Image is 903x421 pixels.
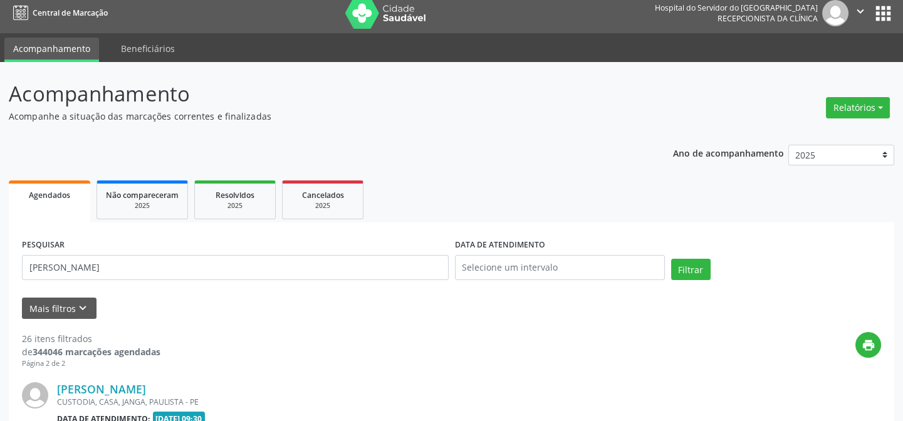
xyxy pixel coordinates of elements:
[673,145,784,160] p: Ano de acompanhamento
[455,255,665,280] input: Selecione um intervalo
[826,97,890,118] button: Relatórios
[33,8,108,18] span: Central de Marcação
[455,236,545,255] label: DATA DE ATENDIMENTO
[22,345,160,358] div: de
[76,301,90,315] i: keyboard_arrow_down
[718,13,818,24] span: Recepcionista da clínica
[302,190,344,200] span: Cancelados
[33,346,160,358] strong: 344046 marcações agendadas
[9,110,629,123] p: Acompanhe a situação das marcações correntes e finalizadas
[22,332,160,345] div: 26 itens filtrados
[9,78,629,110] p: Acompanhamento
[112,38,184,60] a: Beneficiários
[57,397,693,407] div: CUSTODIA, CASA, JANGA, PAULISTA - PE
[855,332,881,358] button: print
[671,259,711,280] button: Filtrar
[106,190,179,200] span: Não compareceram
[22,298,97,320] button: Mais filtroskeyboard_arrow_down
[4,38,99,62] a: Acompanhamento
[291,201,354,210] div: 2025
[22,236,65,255] label: PESQUISAR
[106,201,179,210] div: 2025
[9,3,108,23] a: Central de Marcação
[853,4,867,18] i: 
[655,3,818,13] div: Hospital do Servidor do [GEOGRAPHIC_DATA]
[22,382,48,408] img: img
[29,190,70,200] span: Agendados
[22,255,449,280] input: Nome, código do beneficiário ou CPF
[22,358,160,369] div: Página 2 de 2
[57,382,146,396] a: [PERSON_NAME]
[204,201,266,210] div: 2025
[872,3,894,24] button: apps
[862,338,875,352] i: print
[216,190,254,200] span: Resolvidos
